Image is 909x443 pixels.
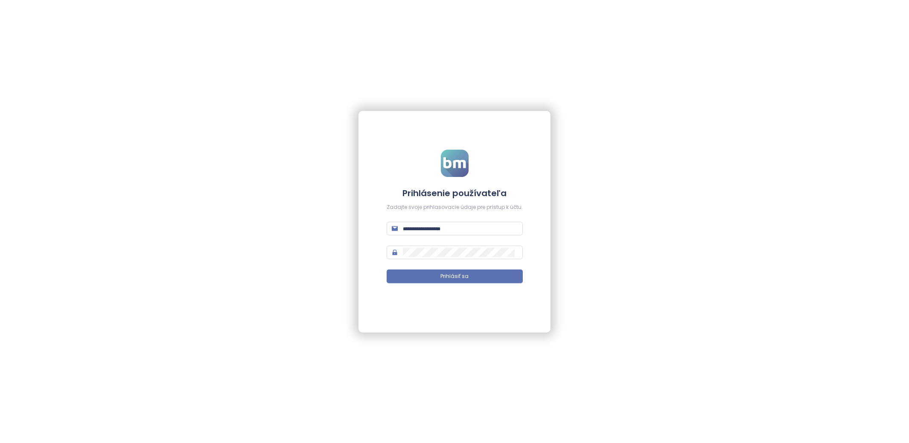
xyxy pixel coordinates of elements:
[387,203,523,211] div: Zadajte svoje prihlasovacie údaje pre prístup k účtu.
[440,272,469,281] span: Prihlásiť sa
[392,226,398,232] span: mail
[387,269,523,283] button: Prihlásiť sa
[392,249,398,255] span: lock
[441,150,469,177] img: logo
[387,187,523,199] h4: Prihlásenie používateľa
